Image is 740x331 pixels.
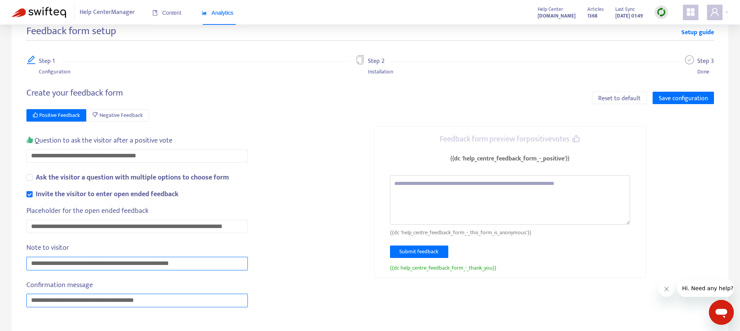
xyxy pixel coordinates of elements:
[26,220,248,233] input: Placeholder for the open ended feedback
[26,294,248,307] input: Confirmation message
[587,5,604,14] span: Articles
[390,246,448,258] button: Submit feedback
[26,55,36,64] span: edit
[697,68,714,76] div: Done
[538,5,563,14] span: Help Center
[685,55,694,64] span: check-circle
[681,28,714,37] a: Setup guide
[368,68,393,76] div: Installation
[709,300,734,325] iframe: Button to launch messaging window
[39,55,61,68] div: Step 1
[538,11,576,20] a: [DOMAIN_NAME]
[710,7,719,17] span: user
[659,281,674,297] iframe: Close message
[152,10,158,16] span: book
[12,7,66,18] img: Swifteq
[390,264,630,272] p: {{dc help_centre_feedback_form_-_thank_you}}
[26,136,33,143] span: like
[355,55,365,64] span: copy
[99,111,143,120] span: Negative Feedback
[26,25,116,38] h3: Feedback form setup
[656,7,666,17] img: sync.dc5367851b00ba804db3.png
[450,154,569,164] div: {{dc 'help_centre_feedback_form_-_positive'}}
[26,257,248,270] input: Note to visitor
[86,109,149,122] button: Negative Feedback
[26,280,98,291] label: Confirmation message
[677,280,734,297] iframe: Message from company
[36,188,179,200] b: Invite the visitor to enter open ended feedback
[592,92,647,104] button: Reset to default
[659,94,708,103] span: Save configuration
[653,92,714,104] button: Save configuration
[152,10,181,16] span: Content
[390,228,630,237] p: {{dc 'help_centre_feedback_form_-_this_form_is_anonymous'}}
[615,12,643,20] strong: [DATE] 01:49
[26,206,154,216] label: Placeholder for the open ended feedback
[686,7,695,17] span: appstore
[399,247,439,256] span: Submit feedback
[538,12,576,20] strong: [DOMAIN_NAME]
[36,172,229,183] b: Ask the visitor a question with multiple options to choose form
[598,94,641,103] span: Reset to default
[39,111,80,120] span: Positive Feedback
[26,88,123,98] h4: Create your feedback form
[202,10,233,16] span: Analytics
[26,242,75,253] label: Note to visitor
[587,12,597,20] strong: 1368
[202,10,207,16] span: area-chart
[615,5,635,14] span: Last Sync
[39,68,70,76] div: Configuration
[80,5,135,20] span: Help Center Manager
[440,134,580,144] h4: Feedback form preview for positive votes
[26,135,173,146] div: Question to ask the visitor after a positive vote
[697,55,714,68] div: Step 3
[26,109,87,122] button: Positive Feedback
[368,55,391,68] div: Step 2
